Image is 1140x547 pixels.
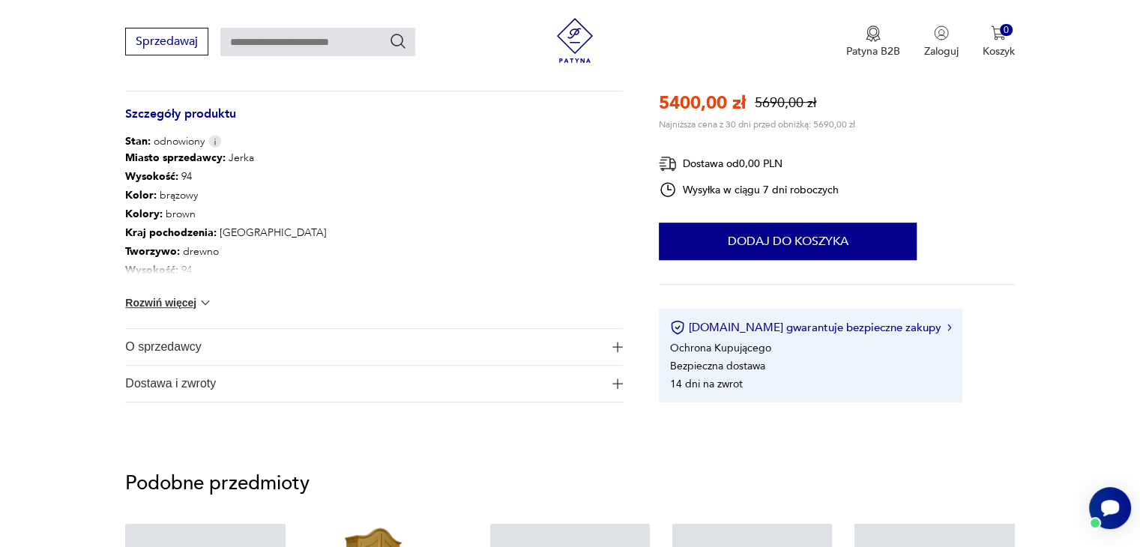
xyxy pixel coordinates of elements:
p: brown [125,205,327,224]
p: brązowy [125,187,327,205]
button: Sprzedawaj [125,28,208,55]
p: Zaloguj [924,44,959,58]
li: 14 dni na zwrot [670,377,743,391]
b: Kolory : [125,207,163,221]
li: Ochrona Kupującego [670,341,771,355]
p: Podobne przedmioty [125,474,1014,492]
p: 5400,00 zł [659,91,746,115]
p: drewno [125,243,327,262]
button: Patyna B2B [846,25,900,58]
a: Sprzedawaj [125,37,208,48]
p: 5690,00 zł [755,94,816,112]
p: 94 [125,262,327,280]
img: Ikona dostawy [659,154,677,173]
img: Info icon [208,135,222,148]
p: [GEOGRAPHIC_DATA] [125,224,327,243]
b: Kraj pochodzenia : [125,226,217,240]
button: Rozwiń więcej [125,295,212,310]
div: Wysyłka w ciągu 7 dni roboczych [659,181,839,199]
p: Koszyk [983,44,1015,58]
span: Dostawa i zwroty [125,366,602,402]
button: Szukaj [389,32,407,50]
img: Ikona plusa [612,378,623,389]
p: Jerka [125,149,327,168]
iframe: Smartsupp widget button [1089,487,1131,529]
div: Dostawa od 0,00 PLN [659,154,839,173]
span: odnowiony [125,134,205,149]
button: Ikona plusaDostawa i zwroty [125,366,623,402]
img: Ikona certyfikatu [670,320,685,335]
b: Tworzywo : [125,244,180,259]
img: Ikona koszyka [991,25,1006,40]
button: [DOMAIN_NAME] gwarantuje bezpieczne zakupy [670,320,951,335]
img: Ikona medalu [866,25,881,42]
b: Wysokość : [125,169,178,184]
div: 0 [1000,24,1013,37]
b: Wysokość : [125,263,178,277]
img: Ikonka użytkownika [934,25,949,40]
img: Ikona plusa [612,342,623,352]
img: Patyna - sklep z meblami i dekoracjami vintage [552,18,597,63]
span: O sprzedawcy [125,329,602,365]
button: Zaloguj [924,25,959,58]
a: Ikona medaluPatyna B2B [846,25,900,58]
img: Ikona strzałki w prawo [947,324,952,331]
button: Ikona plusaO sprzedawcy [125,329,623,365]
b: Kolor: [125,188,157,202]
p: 94 [125,168,327,187]
button: Dodaj do koszyka [659,223,917,260]
p: Najniższa cena z 30 dni przed obniżką: 5690,00 zł [659,118,855,130]
p: Patyna B2B [846,44,900,58]
button: 0Koszyk [983,25,1015,58]
li: Bezpieczna dostawa [670,359,765,373]
img: chevron down [198,295,213,310]
b: Miasto sprzedawcy : [125,151,226,165]
h3: Szczegóły produktu [125,109,623,134]
b: Stan: [125,134,151,148]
